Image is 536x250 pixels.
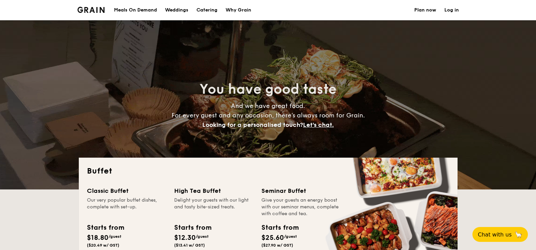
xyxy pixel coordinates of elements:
[171,102,365,129] span: And we have great food. For every guest and any occasion, there’s always room for Grain.
[196,234,209,239] span: /guest
[174,186,253,196] div: High Tea Buffet
[87,197,166,217] div: Our very popular buffet dishes, complete with set-up.
[261,234,284,242] span: $25.60
[261,243,293,248] span: ($27.90 w/ GST)
[87,186,166,196] div: Classic Buffet
[77,7,105,13] a: Logotype
[261,223,298,233] div: Starts from
[284,234,297,239] span: /guest
[174,234,196,242] span: $12.30
[202,121,303,129] span: Looking for a personalised touch?
[174,223,211,233] div: Starts from
[303,121,334,129] span: Let's chat.
[174,197,253,217] div: Delight your guests with our light and tasty bite-sized treats.
[261,186,341,196] div: Seminar Buffet
[87,223,124,233] div: Starts from
[261,197,341,217] div: Give your guests an energy boost with our seminar menus, complete with coffee and tea.
[77,7,105,13] img: Grain
[87,243,119,248] span: ($20.49 w/ GST)
[87,234,109,242] span: $18.80
[174,243,205,248] span: ($13.41 w/ GST)
[109,234,121,239] span: /guest
[478,231,512,238] span: Chat with us
[514,231,522,238] span: 🦙
[87,166,449,177] h2: Buffet
[472,227,528,242] button: Chat with us🦙
[200,81,336,97] span: You have good taste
